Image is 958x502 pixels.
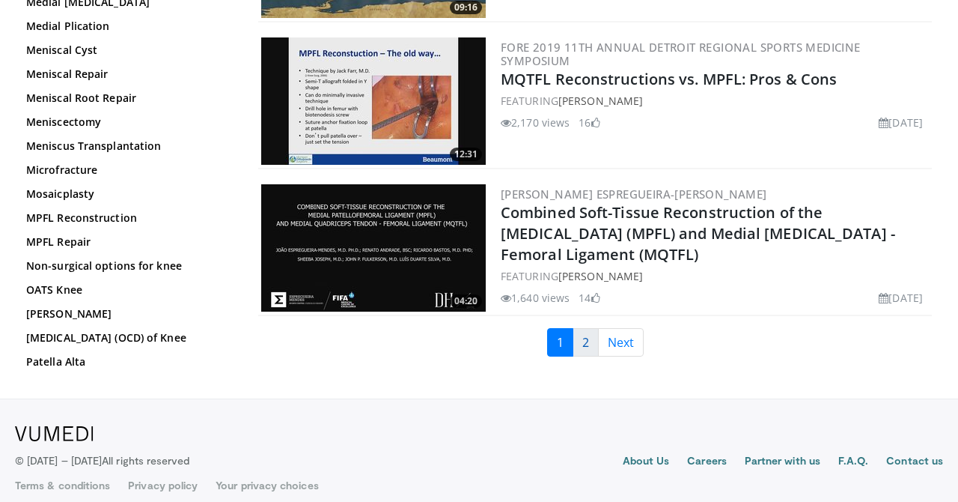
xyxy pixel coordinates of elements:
[26,211,228,226] a: MPFL Reconstruction
[886,453,943,471] a: Contact us
[26,258,228,273] a: Non-surgical options for knee
[26,115,228,130] a: Meniscectomy
[15,426,94,441] img: VuMedi Logo
[26,91,228,106] a: Meniscal Root Repair
[745,453,820,471] a: Partner with us
[450,1,482,14] span: 09:16
[501,69,837,89] a: MQTFL Reconstructions vs. MPFL: Pros & Cons
[261,184,486,312] a: 04:20
[258,328,932,357] nav: Search results pages
[26,187,228,202] a: Mosaicplasty
[26,330,228,345] a: [MEDICAL_DATA] (OCD) of Knee
[26,306,228,321] a: [PERSON_NAME]
[128,478,198,493] a: Privacy policy
[579,115,599,130] li: 16
[879,290,923,306] li: [DATE]
[26,139,228,154] a: Meniscus Transplantation
[450,294,482,308] span: 04:20
[879,115,923,130] li: [DATE]
[501,290,570,306] li: 1,640 views
[547,328,573,357] a: 1
[838,453,868,471] a: F.A.Q.
[26,19,228,34] a: Medial Plication
[26,163,228,178] a: Microfracture
[102,454,189,467] span: All rights reserved
[26,43,228,58] a: Meniscal Cyst
[501,187,767,202] a: [PERSON_NAME] Espregueira-[PERSON_NAME]
[573,328,599,357] a: 2
[501,115,570,130] li: 2,170 views
[261,37,486,165] img: 3a13fda8-a2a1-4eaf-8ea2-cb84bec28d14.300x170_q85_crop-smart_upscale.jpg
[501,268,929,284] div: FEATURING
[15,478,110,493] a: Terms & conditions
[15,453,190,468] p: © [DATE] – [DATE]
[216,478,318,493] a: Your privacy choices
[26,282,228,297] a: OATS Knee
[501,93,929,109] div: FEATURING
[501,202,895,264] a: Combined Soft-Tissue Reconstruction of the [MEDICAL_DATA] (MPFL) and Medial [MEDICAL_DATA] - Femo...
[501,40,861,68] a: FORE 2019 11th Annual Detroit Regional Sports Medicine Symposium
[623,453,670,471] a: About Us
[558,269,643,283] a: [PERSON_NAME]
[26,354,228,369] a: Patella Alta
[598,328,644,357] a: Next
[450,148,482,161] span: 12:31
[558,94,643,108] a: [PERSON_NAME]
[26,235,228,250] a: MPFL Repair
[687,453,727,471] a: Careers
[579,290,599,306] li: 14
[261,37,486,165] a: 12:31
[26,67,228,82] a: Meniscal Repair
[261,184,486,312] img: af92a92c-59ff-445d-93f5-63e69bf091d4.300x170_q85_crop-smart_upscale.jpg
